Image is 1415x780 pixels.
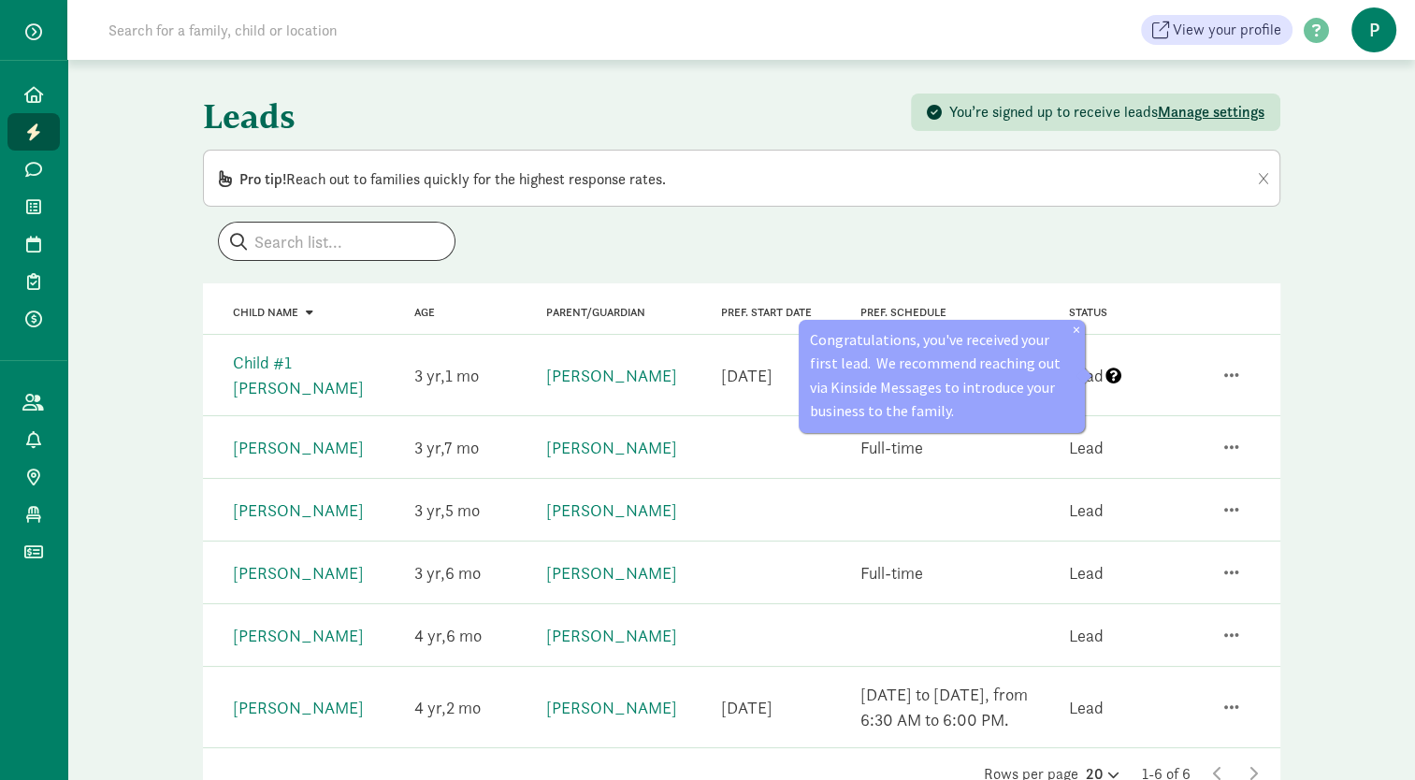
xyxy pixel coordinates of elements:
[445,365,479,386] span: 1
[233,306,313,319] a: Child name
[1069,498,1104,523] div: Lead
[860,682,1047,732] div: [DATE] to [DATE], from 6:30 AM to 6:00 PM.
[1069,695,1104,720] div: Lead
[546,499,677,521] a: [PERSON_NAME]
[1069,560,1104,585] div: Lead
[444,437,479,458] span: 7
[414,625,446,646] span: 4
[1069,363,1123,388] div: Lead
[233,437,364,458] a: [PERSON_NAME]
[1173,19,1281,41] span: View your profile
[414,365,445,386] span: 3
[233,562,364,584] a: [PERSON_NAME]
[546,697,677,718] a: [PERSON_NAME]
[860,306,946,319] span: Pref. Schedule
[860,435,923,460] div: Full-time
[446,625,482,646] span: 6
[414,697,446,718] span: 4
[546,562,677,584] a: [PERSON_NAME]
[1321,690,1415,780] iframe: Chat Widget
[546,306,645,319] a: Parent/Guardian
[1351,7,1396,52] span: P
[720,306,811,319] span: Pref. Start Date
[414,437,444,458] span: 3
[445,562,481,584] span: 6
[97,11,622,49] input: Search for a family, child or location
[860,560,923,585] div: Full-time
[203,82,738,150] h1: Leads
[546,625,677,646] a: [PERSON_NAME]
[720,695,772,720] div: [DATE]
[1141,15,1292,45] a: View your profile
[546,365,677,386] a: [PERSON_NAME]
[1069,435,1104,460] div: Lead
[233,306,298,319] span: Child name
[414,306,435,319] a: Age
[233,352,364,398] a: Child #1 [PERSON_NAME]
[720,363,772,388] div: [DATE]
[414,562,445,584] span: 3
[233,697,364,718] a: [PERSON_NAME]
[1158,102,1264,122] span: Manage settings
[414,499,445,521] span: 3
[446,697,481,718] span: 2
[233,499,364,521] a: [PERSON_NAME]
[233,625,364,646] a: [PERSON_NAME]
[1069,623,1104,648] div: Lead
[239,169,666,189] span: Reach out to families quickly for the highest response rates.
[445,499,480,521] span: 5
[1069,306,1107,319] span: Status
[239,169,286,189] span: Pro tip!
[949,101,1264,123] div: You’re signed up to receive leads
[546,437,677,458] a: [PERSON_NAME]
[219,223,455,260] input: Search list...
